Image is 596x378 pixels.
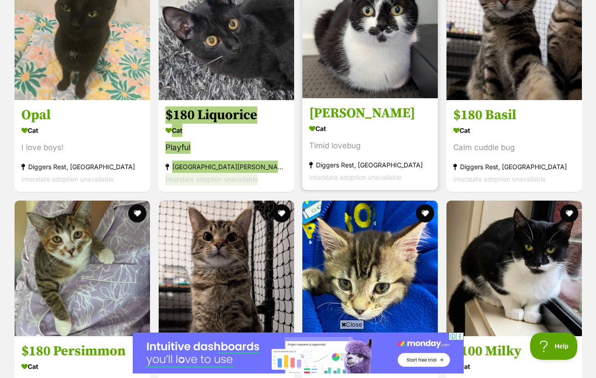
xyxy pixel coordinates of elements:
span: Interstate adoption unavailable [165,175,258,183]
h3: Opal [21,106,143,124]
a: $180 Basil Cat Calm cuddle bug Diggers Rest, [GEOGRAPHIC_DATA] Interstate adoption unavailable fa... [446,100,582,192]
div: Cat [453,360,575,373]
div: Cat [309,122,431,135]
div: Cat [453,124,575,137]
img: Spunky Spud [302,201,438,336]
div: Diggers Rest, [GEOGRAPHIC_DATA] [21,161,143,173]
h3: $180 Basil [453,106,575,124]
h3: $100 Milky [453,343,575,360]
a: Opal Cat I love boys! Diggers Rest, [GEOGRAPHIC_DATA] Interstate adoption unavailable favourite [15,100,150,192]
button: favourite [416,204,434,222]
img: $100 Milky [446,201,582,336]
a: $180 Liquorice Cat Playful [GEOGRAPHIC_DATA][PERSON_NAME][GEOGRAPHIC_DATA] Interstate adoption un... [159,100,294,192]
h3: [PERSON_NAME] [309,105,431,122]
img: $180 Persimmon [15,201,150,336]
div: Playful [165,141,287,154]
div: Diggers Rest, [GEOGRAPHIC_DATA] [309,159,431,171]
button: favourite [272,204,290,222]
img: $180 Anise [159,201,294,336]
div: Cat [21,360,143,373]
span: Interstate adoption unavailable [21,175,114,183]
iframe: Help Scout Beacon - Open [530,333,578,360]
span: Interstate adoption unavailable [309,173,401,181]
div: [GEOGRAPHIC_DATA][PERSON_NAME][GEOGRAPHIC_DATA] [165,161,287,173]
div: Timid lovebug [309,140,431,152]
button: favourite [128,204,146,222]
span: Interstate adoption unavailable [453,175,546,183]
h3: $180 Liquorice [165,106,287,124]
div: Cat [21,124,143,137]
iframe: Advertisement [133,333,464,373]
span: Close [340,320,364,329]
div: Diggers Rest, [GEOGRAPHIC_DATA] [453,161,575,173]
button: favourite [560,204,578,222]
div: I love boys! [21,141,143,154]
div: Cat [165,124,287,137]
h3: $180 Persimmon [21,343,143,360]
div: Calm cuddle bug [453,141,575,154]
a: [PERSON_NAME] Cat Timid lovebug Diggers Rest, [GEOGRAPHIC_DATA] Interstate adoption unavailable f... [302,98,438,190]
